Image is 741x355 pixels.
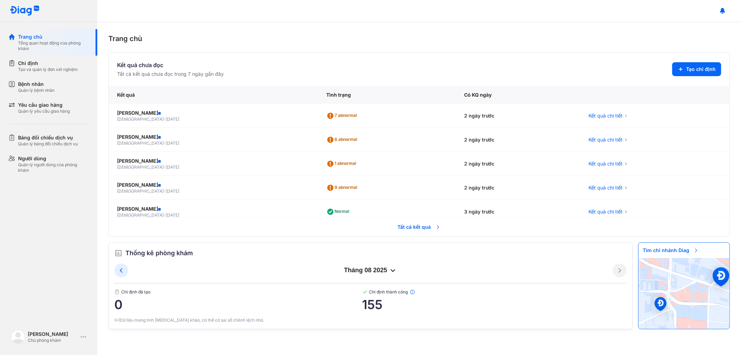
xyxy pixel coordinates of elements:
[362,289,627,295] span: Chỉ định thành công
[456,104,581,128] div: 2 ngày trước
[456,200,581,224] div: 3 ngày trước
[410,289,415,295] img: info.7e716105.svg
[362,289,368,295] img: checked-green.01cc79e0.svg
[456,86,581,104] div: Có KQ ngày
[588,160,623,167] span: Kết quả chi tiết
[326,110,360,121] div: 7 abnormal
[28,331,78,338] div: [PERSON_NAME]
[456,176,581,200] div: 2 ngày trước
[10,6,40,16] img: logo
[18,134,78,141] div: Bảng đối chiếu dịch vụ
[164,164,166,170] span: -
[117,110,310,116] div: [PERSON_NAME]
[362,298,627,312] span: 155
[588,184,623,191] span: Kết quả chi tiết
[109,86,318,104] div: Kết quả
[28,338,78,343] div: Chủ phòng khám
[18,81,55,88] div: Bệnh nhân
[18,40,89,51] div: Tổng quan hoạt động của phòng khám
[117,212,164,218] span: [DEMOGRAPHIC_DATA]
[18,162,89,173] div: Quản lý người dùng của phòng khám
[114,298,362,312] span: 0
[326,182,360,193] div: 9 abnormal
[18,67,78,72] div: Tạo và quản lý đơn xét nghiệm
[166,212,179,218] span: [DATE]
[18,102,70,108] div: Yêu cầu giao hàng
[326,158,359,169] div: 1 abnormal
[18,155,89,162] div: Người dùng
[114,317,627,323] div: (*)Dữ liệu mang tính [MEDICAL_DATA] khảo, có thể có sai số chênh lệch nhỏ.
[326,134,360,145] div: 6 abnormal
[117,61,224,69] div: Kết quả chưa đọc
[18,141,78,147] div: Quản lý bảng đối chiếu dịch vụ
[456,152,581,176] div: 2 ngày trước
[117,116,164,122] span: [DEMOGRAPHIC_DATA]
[588,208,623,215] span: Kết quả chi tiết
[117,140,164,146] span: [DEMOGRAPHIC_DATA]
[164,116,166,122] span: -
[117,158,310,164] div: [PERSON_NAME]
[166,188,179,194] span: [DATE]
[166,116,179,122] span: [DATE]
[639,243,703,258] span: Tìm chi nhánh Diag
[117,188,164,194] span: [DEMOGRAPHIC_DATA]
[117,205,310,212] div: [PERSON_NAME]
[166,164,179,170] span: [DATE]
[18,33,89,40] div: Trang chủ
[18,60,78,67] div: Chỉ định
[326,206,352,217] div: Normal
[108,33,730,44] div: Trang chủ
[456,128,581,152] div: 2 ngày trước
[166,140,179,146] span: [DATE]
[588,136,623,143] span: Kết quả chi tiết
[114,289,362,295] span: Chỉ định đã tạo
[164,188,166,194] span: -
[128,266,613,275] div: tháng 08 2025
[672,62,721,76] button: Tạo chỉ định
[11,330,25,344] img: logo
[318,86,456,104] div: Tình trạng
[114,249,123,257] img: order.5a6da16c.svg
[114,289,120,295] img: document.50c4cfd0.svg
[164,140,166,146] span: -
[125,248,193,258] span: Thống kê phòng khám
[18,88,55,93] div: Quản lý bệnh nhân
[117,181,310,188] div: [PERSON_NAME]
[117,71,224,78] div: Tất cả kết quả chưa đọc trong 7 ngày gần đây
[164,212,166,218] span: -
[588,112,623,119] span: Kết quả chi tiết
[117,164,164,170] span: [DEMOGRAPHIC_DATA]
[394,219,445,235] span: Tất cả kết quả
[18,108,70,114] div: Quản lý yêu cầu giao hàng
[117,134,310,140] div: [PERSON_NAME]
[686,66,716,73] span: Tạo chỉ định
